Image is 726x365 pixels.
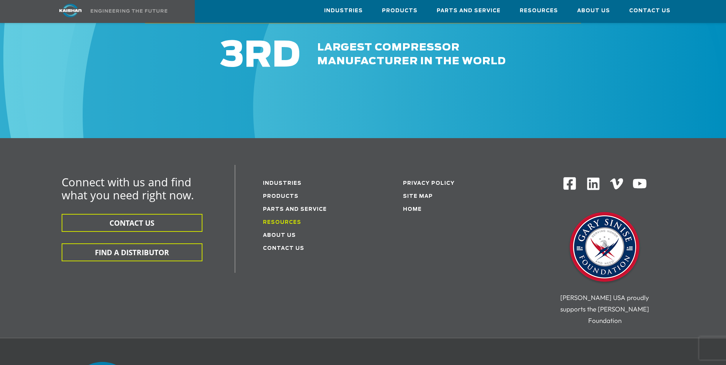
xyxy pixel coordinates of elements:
[610,178,623,189] img: Vimeo
[263,246,304,251] a: Contact Us
[632,176,647,191] img: Youtube
[629,7,671,15] span: Contact Us
[437,0,501,21] a: Parts and Service
[244,38,300,73] span: RD
[520,7,558,15] span: Resources
[317,42,506,66] span: largest compressor manufacturer in the world
[382,7,418,15] span: Products
[324,0,363,21] a: Industries
[62,243,202,261] button: FIND A DISTRIBUTOR
[220,38,244,73] span: 3
[263,194,299,199] a: Products
[586,176,601,191] img: Linkedin
[62,174,194,202] span: Connect with us and find what you need right now.
[437,7,501,15] span: Parts and Service
[520,0,558,21] a: Resources
[629,0,671,21] a: Contact Us
[403,181,455,186] a: Privacy Policy
[62,214,202,232] button: CONTACT US
[263,181,302,186] a: Industries
[382,0,418,21] a: Products
[577,7,610,15] span: About Us
[91,9,167,13] img: Engineering the future
[577,0,610,21] a: About Us
[563,176,577,191] img: Facebook
[566,210,643,286] img: Gary Sinise Foundation
[403,207,422,212] a: Home
[324,7,363,15] span: Industries
[263,220,301,225] a: Resources
[560,293,649,324] span: [PERSON_NAME] USA proudly supports the [PERSON_NAME] Foundation
[263,207,327,212] a: Parts and service
[263,233,296,238] a: About Us
[42,4,99,17] img: kaishan logo
[403,194,433,199] a: Site Map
